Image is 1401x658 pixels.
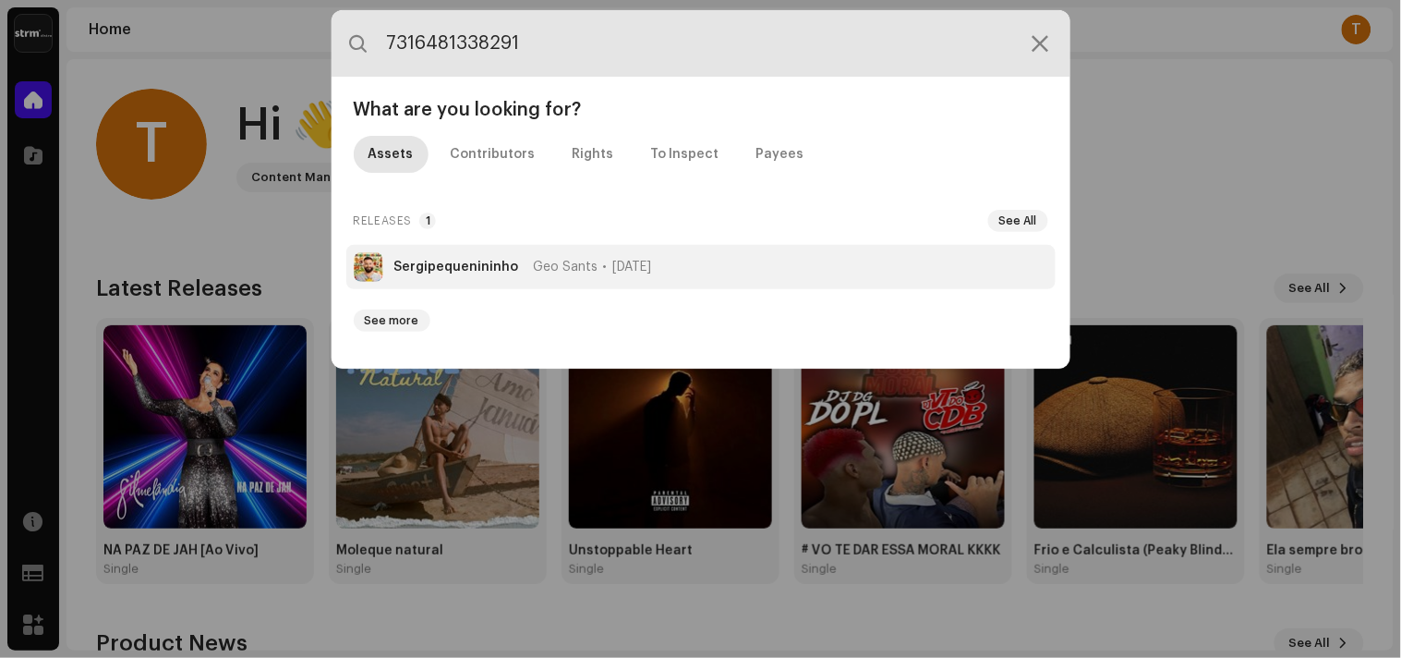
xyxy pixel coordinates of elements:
[651,136,719,173] div: To Inspect
[988,210,1048,232] button: See All
[451,136,536,173] div: Contributors
[756,136,804,173] div: Payees
[419,213,436,229] p-badge: 1
[332,10,1070,77] input: Search
[365,313,419,328] span: See more
[368,136,414,173] div: Assets
[346,99,1056,121] div: What are you looking for?
[613,260,652,274] span: [DATE]
[534,260,598,274] span: Geo Sants
[354,310,430,332] button: See more
[573,136,614,173] div: Rights
[999,213,1037,228] span: See All
[394,260,519,274] strong: Sergipequenininho
[354,252,383,282] img: 9a6e832c-b73d-4a18-8355-fb4db9f484d8
[354,210,413,232] span: Releases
